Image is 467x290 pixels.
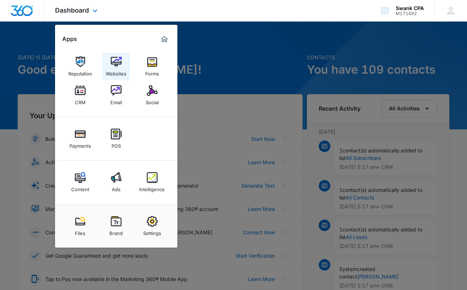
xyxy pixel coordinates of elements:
img: logo_orange.svg [12,11,17,17]
div: Reputation [68,67,92,77]
a: Websites [103,53,130,80]
a: Marketing 360® Dashboard [159,33,170,45]
a: Social [139,82,166,109]
a: Reputation [67,53,94,80]
a: Payments [67,125,94,152]
img: tab_domain_overview_orange.svg [19,42,25,47]
a: Brand [103,212,130,240]
span: Dashboard [55,6,89,14]
div: Social [146,96,159,105]
div: Settings [143,227,161,236]
div: Websites [106,67,126,77]
div: Brand [109,227,123,236]
div: Intelligence [139,183,165,192]
div: Content [71,183,89,192]
div: Domain Overview [27,42,64,47]
img: website_grey.svg [12,19,17,24]
a: Forms [139,53,166,80]
div: Files [75,227,85,236]
a: Intelligence [139,169,166,196]
a: Email [103,82,130,109]
a: POS [103,125,130,152]
a: Settings [139,212,166,240]
div: Payments [69,139,91,149]
img: tab_keywords_by_traffic_grey.svg [72,42,77,47]
div: Email [110,96,122,105]
div: Keywords by Traffic [80,42,121,47]
div: CRM [75,96,86,105]
h2: Apps [62,36,77,42]
div: POS [112,139,121,149]
a: Files [67,212,94,240]
a: CRM [67,82,94,109]
div: v 4.0.25 [20,11,35,17]
div: Forms [145,67,159,77]
a: Content [67,169,94,196]
div: Domain: [DOMAIN_NAME] [19,19,79,24]
div: Ads [112,183,121,192]
div: account name [396,5,424,11]
a: Ads [103,169,130,196]
div: account id [396,11,424,16]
